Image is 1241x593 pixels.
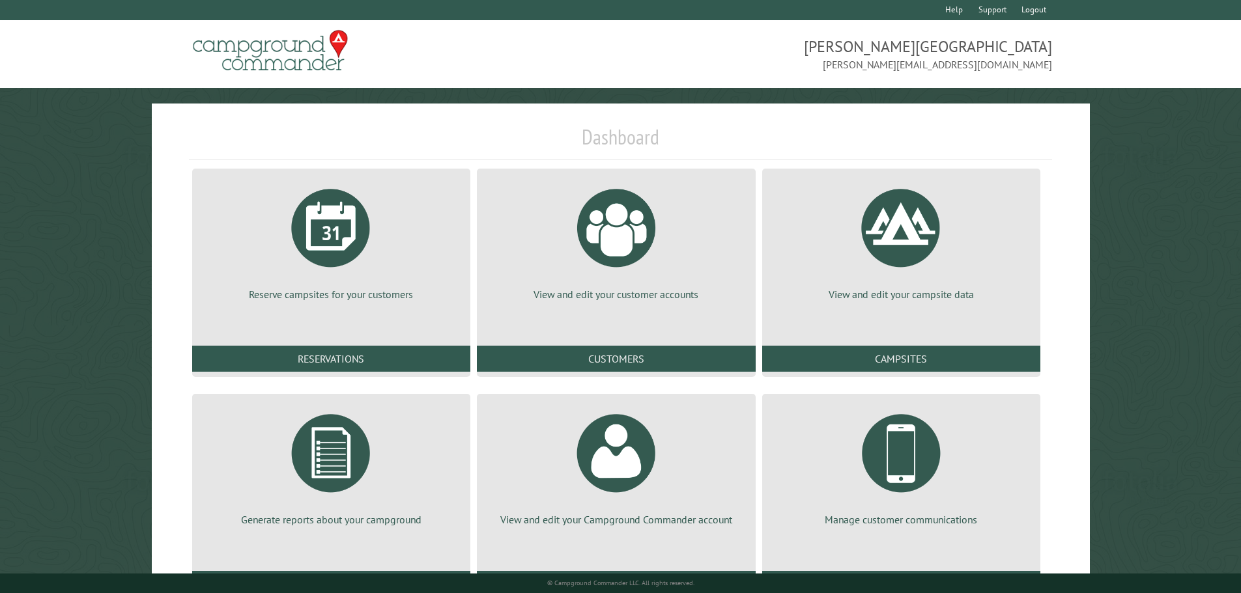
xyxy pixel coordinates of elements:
a: View and edit your campsite data [778,179,1025,301]
span: [PERSON_NAME][GEOGRAPHIC_DATA] [PERSON_NAME][EMAIL_ADDRESS][DOMAIN_NAME] [621,36,1053,72]
p: View and edit your Campground Commander account [492,512,739,527]
a: Reserve campsites for your customers [208,179,455,301]
a: View and edit your customer accounts [492,179,739,301]
a: Reservations [192,346,470,372]
a: Generate reports about your campground [208,404,455,527]
a: Customers [477,346,755,372]
p: Generate reports about your campground [208,512,455,527]
p: Reserve campsites for your customers [208,287,455,301]
img: Campground Commander [189,25,352,76]
p: View and edit your campsite data [778,287,1025,301]
h1: Dashboard [189,124,1053,160]
a: Manage customer communications [778,404,1025,527]
a: Campsites [762,346,1040,372]
p: Manage customer communications [778,512,1025,527]
p: View and edit your customer accounts [492,287,739,301]
small: © Campground Commander LLC. All rights reserved. [547,579,694,587]
a: View and edit your Campground Commander account [492,404,739,527]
